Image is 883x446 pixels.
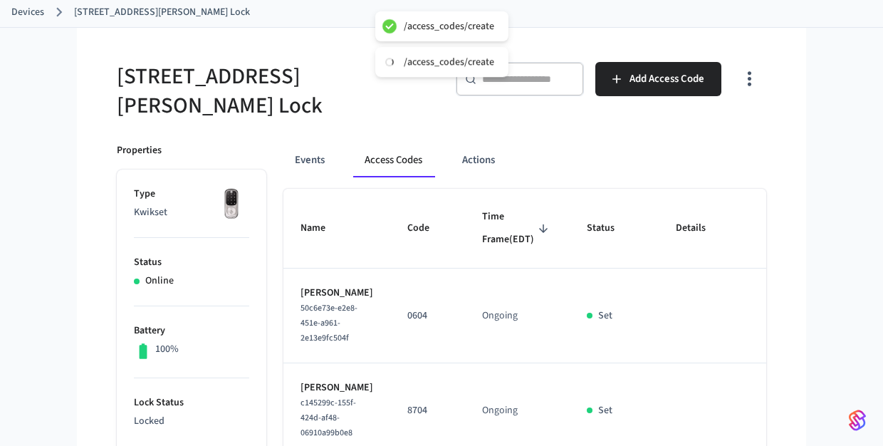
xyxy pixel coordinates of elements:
[595,62,721,96] button: Add Access Code
[117,143,162,158] p: Properties
[301,302,357,344] span: 50c6e73e-e2e8-451e-a961-2e13e9fc504f
[482,206,553,251] span: Time Frame(EDT)
[587,217,633,239] span: Status
[145,274,174,289] p: Online
[451,143,506,177] button: Actions
[676,217,724,239] span: Details
[134,323,249,338] p: Battery
[134,414,249,429] p: Locked
[407,403,448,418] p: 8704
[155,342,179,357] p: 100%
[301,380,373,395] p: [PERSON_NAME]
[849,409,866,432] img: SeamLogoGradient.69752ec5.svg
[301,217,344,239] span: Name
[11,5,44,20] a: Devices
[283,143,336,177] button: Events
[134,395,249,410] p: Lock Status
[629,70,704,88] span: Add Access Code
[301,397,356,439] span: c145299c-155f-424d-af48-06910a99b0e8
[134,205,249,220] p: Kwikset
[117,62,433,120] h5: [STREET_ADDRESS][PERSON_NAME] Lock
[407,308,448,323] p: 0604
[598,308,612,323] p: Set
[134,187,249,202] p: Type
[134,255,249,270] p: Status
[74,5,250,20] a: [STREET_ADDRESS][PERSON_NAME] Lock
[404,56,494,68] div: /access_codes/create
[353,143,434,177] button: Access Codes
[404,20,494,33] div: /access_codes/create
[214,187,249,222] img: Yale Assure Touchscreen Wifi Smart Lock, Satin Nickel, Front
[283,143,766,177] div: ant example
[407,217,448,239] span: Code
[598,403,612,418] p: Set
[301,286,373,301] p: [PERSON_NAME]
[465,269,570,363] td: Ongoing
